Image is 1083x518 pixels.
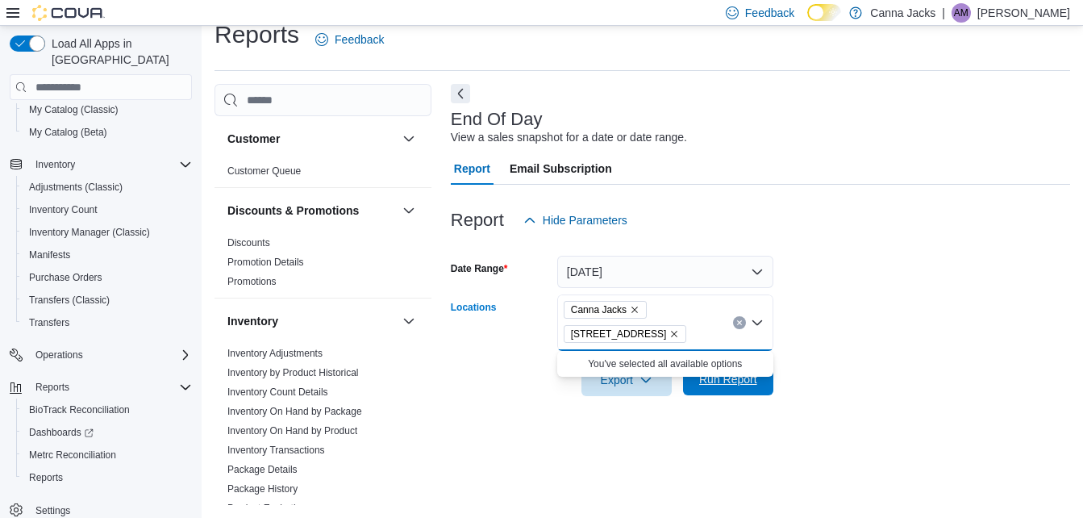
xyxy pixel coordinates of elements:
button: Operations [29,345,90,365]
span: Manifests [23,245,192,265]
a: Package Details [227,464,298,475]
span: Adjustments (Classic) [29,181,123,194]
span: Export [591,364,662,396]
span: Purchase Orders [29,271,102,284]
a: Transfers (Classic) [23,290,116,310]
button: Purchase Orders [16,266,198,289]
button: Clear input [733,316,746,329]
span: Inventory Count [29,203,98,216]
span: Operations [35,349,83,361]
img: Cova [32,5,105,21]
span: My Catalog (Beta) [23,123,192,142]
button: Run Report [683,363,773,395]
span: Feedback [745,5,794,21]
span: Metrc Reconciliation [29,449,116,462]
button: Export [581,364,672,396]
span: Product Expirations [227,502,311,515]
h3: Discounts & Promotions [227,203,359,219]
span: Transfers [23,313,192,332]
span: Inventory [29,155,192,174]
span: Transfers [29,316,69,329]
a: BioTrack Reconciliation [23,400,136,420]
button: Manifests [16,244,198,266]
a: My Catalog (Classic) [23,100,125,119]
button: Discounts & Promotions [227,203,396,219]
a: Dashboards [16,421,198,444]
span: Reports [29,378,192,397]
a: Inventory On Hand by Product [227,425,357,437]
span: Load All Apps in [GEOGRAPHIC_DATA] [45,36,192,68]
h3: Report [451,211,504,230]
span: Adjustments (Classic) [23,178,192,197]
span: Inventory On Hand by Package [227,405,362,418]
button: Close list of options [751,316,764,329]
span: Dashboards [23,423,192,442]
h3: Customer [227,131,280,147]
a: Inventory Transactions [227,445,325,456]
span: My Catalog (Classic) [29,103,119,116]
a: Inventory Count Details [227,386,328,398]
a: Dashboards [23,423,100,442]
button: Transfers (Classic) [16,289,198,311]
a: My Catalog (Beta) [23,123,114,142]
button: Reports [16,466,198,489]
span: Reports [23,468,192,487]
span: Inventory by Product Historical [227,366,359,379]
a: Purchase Orders [23,268,109,287]
a: Inventory by Product Historical [227,367,359,378]
a: Manifests [23,245,77,265]
a: Promotions [227,276,277,287]
button: [DATE] [557,256,773,288]
span: 10001 US Hwy 59 [564,325,687,343]
span: Manifests [29,249,70,261]
button: Reports [29,378,76,397]
button: Discounts & Promotions [399,201,419,220]
button: Remove 10001 US Hwy 59 from selection in this group [669,329,679,339]
button: Adjustments (Classic) [16,176,198,198]
a: Inventory On Hand by Package [227,406,362,417]
button: Remove Canna Jacks from selection in this group [630,305,639,315]
span: Canna Jacks [564,301,647,319]
button: Transfers [16,311,198,334]
span: Canna Jacks [571,302,627,318]
a: Transfers [23,313,76,332]
span: My Catalog (Classic) [23,100,192,119]
div: View a sales snapshot for a date or date range. [451,129,687,146]
button: BioTrack Reconciliation [16,399,198,421]
h1: Reports [215,19,299,51]
span: My Catalog (Beta) [29,126,107,139]
p: Canna Jacks [870,3,935,23]
button: My Catalog (Classic) [16,98,198,121]
span: Reports [29,471,63,484]
span: Report [454,152,490,185]
button: Customer [227,131,396,147]
button: My Catalog (Beta) [16,121,198,144]
button: Inventory Manager (Classic) [16,221,198,244]
span: Hide Parameters [543,212,627,228]
a: Inventory Manager (Classic) [23,223,156,242]
label: Date Range [451,262,508,275]
button: Inventory Count [16,198,198,221]
span: Inventory Manager (Classic) [29,226,150,239]
span: Metrc Reconciliation [23,445,192,465]
p: | [942,3,945,23]
span: Inventory Adjustments [227,347,323,360]
a: Reports [23,468,69,487]
div: Customer [215,161,431,187]
span: Transfers (Classic) [23,290,192,310]
span: BioTrack Reconciliation [29,403,130,416]
button: Inventory [227,313,396,329]
span: Email Subscription [510,152,612,185]
a: Metrc Reconciliation [23,445,123,465]
span: Package Details [227,463,298,476]
span: Run Report [699,371,757,387]
button: Customer [399,129,419,148]
span: Inventory Count [23,200,192,219]
span: Feedback [335,31,384,48]
h3: Inventory [227,313,278,329]
a: Customer Queue [227,165,301,177]
input: Dark Mode [807,4,841,21]
span: Transfers (Classic) [29,294,110,307]
span: Dashboards [29,426,94,439]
